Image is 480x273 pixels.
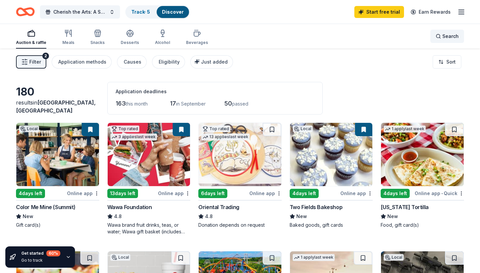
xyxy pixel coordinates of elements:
div: Wawa Foundation [107,203,152,211]
div: Top rated [201,126,230,132]
div: Online app [67,189,99,197]
span: in [16,99,96,114]
div: Local [384,254,404,261]
div: 4 days left [290,189,319,198]
span: passed [232,101,248,107]
div: 2 [42,53,49,59]
button: Beverages [186,27,208,49]
span: 17 [170,100,176,107]
div: Gift card(s) [16,222,99,228]
button: Just added [190,55,233,69]
div: Snacks [90,40,105,45]
div: Causes [124,58,141,66]
div: Color Me Mine (Summit) [16,203,75,211]
button: Filter2 [16,55,46,69]
div: 4 days left [381,189,410,198]
button: Application methods [52,55,112,69]
span: in September [176,101,206,107]
span: New [23,212,33,220]
button: Eligibility [152,55,185,69]
div: Food, gift card(s) [381,222,464,228]
span: 4.8 [205,212,213,220]
div: 180 [16,85,99,99]
span: New [387,212,398,220]
img: Image for Oriental Trading [199,123,281,186]
a: Image for Color Me Mine (Summit)Local4days leftOnline appColor Me Mine (Summit)NewGift card(s) [16,123,99,228]
button: Desserts [121,27,139,49]
a: Image for Two Fields BakeshopLocal4days leftOnline appTwo Fields BakeshopNewBaked goods, gift cards [290,123,373,228]
div: Online app Quick [415,189,464,197]
div: 1 apply last week [293,254,335,261]
span: • [441,191,443,196]
div: Auction & raffle [16,40,46,45]
span: this month [126,101,148,107]
img: Image for Wawa Foundation [108,123,190,186]
button: Causes [117,55,147,69]
button: Search [430,30,464,43]
div: Eligibility [159,58,180,66]
span: [GEOGRAPHIC_DATA], [GEOGRAPHIC_DATA] [16,99,96,114]
button: Cherish the Arts: A Sweet 16 Soiree [40,5,120,19]
span: Search [442,32,459,40]
span: 50 [224,100,232,107]
button: Alcohol [155,27,170,49]
button: Meals [62,27,74,49]
div: [US_STATE] Tortilla [381,203,428,211]
div: 13 applies last week [201,134,250,140]
div: Online app [158,189,190,197]
a: Start free trial [354,6,404,18]
span: 163 [116,100,126,107]
button: Sort [433,55,461,69]
span: Filter [29,58,41,66]
div: Wawa brand fruit drinks, teas, or water; Wawa gift basket (includes Wawa products and coupons) [107,222,191,235]
div: Online app [340,189,373,197]
div: 6 days left [198,189,227,198]
div: Donation depends on request [198,222,282,228]
a: Discover [162,9,184,15]
div: Get started [21,250,60,256]
span: Sort [446,58,456,66]
button: Track· 5Discover [125,5,190,19]
div: Alcohol [155,40,170,45]
div: Local [293,126,313,132]
span: New [296,212,307,220]
div: Two Fields Bakeshop [290,203,342,211]
div: Application deadlines [116,88,314,96]
div: Meals [62,40,74,45]
div: Desserts [121,40,139,45]
a: Home [16,4,35,20]
div: 4 days left [16,189,45,198]
a: Image for Oriental TradingTop rated13 applieslast week6days leftOnline appOriental Trading4.8Dona... [198,123,282,228]
div: Oriental Trading [198,203,239,211]
a: Image for California Tortilla1 applylast week4days leftOnline app•Quick[US_STATE] TortillaNewFood... [381,123,464,228]
div: 3 applies last week [110,134,157,140]
div: Beverages [186,40,208,45]
div: Go to track [21,258,60,263]
div: 1 apply last week [384,126,426,133]
img: Image for Two Fields Bakeshop [290,123,373,186]
div: Top rated [110,126,139,132]
button: Auction & raffle [16,27,46,49]
div: Application methods [58,58,106,66]
button: Snacks [90,27,105,49]
img: Image for California Tortilla [381,123,464,186]
span: Cherish the Arts: A Sweet 16 Soiree [53,8,107,16]
div: Local [110,254,130,261]
div: 13 days left [107,189,138,198]
a: Track· 5 [131,9,150,15]
div: Local [19,126,39,132]
div: Baked goods, gift cards [290,222,373,228]
a: Earn Rewards [407,6,455,18]
a: Image for Wawa FoundationTop rated3 applieslast week13days leftOnline appWawa Foundation4.8Wawa b... [107,123,191,235]
span: Just added [201,59,228,65]
div: 60 % [46,250,60,256]
img: Image for Color Me Mine (Summit) [16,123,99,186]
div: results [16,99,99,115]
div: Online app [249,189,282,197]
span: 4.8 [114,212,122,220]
